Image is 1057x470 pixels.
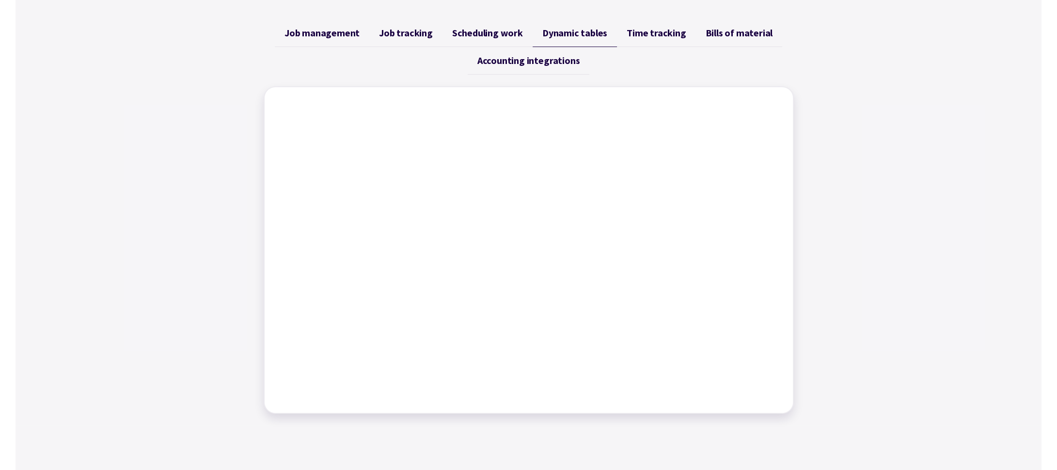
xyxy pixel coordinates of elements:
[896,365,1057,470] iframe: Chat Widget
[627,27,686,39] span: Time tracking
[452,27,523,39] span: Scheduling work
[705,27,773,39] span: Bills of material
[284,27,360,39] span: Job management
[542,27,607,39] span: Dynamic tables
[477,55,580,66] span: Accounting integrations
[274,97,783,403] iframe: Factory - Viewing your jobs using Dynamic Tables
[379,27,433,39] span: Job tracking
